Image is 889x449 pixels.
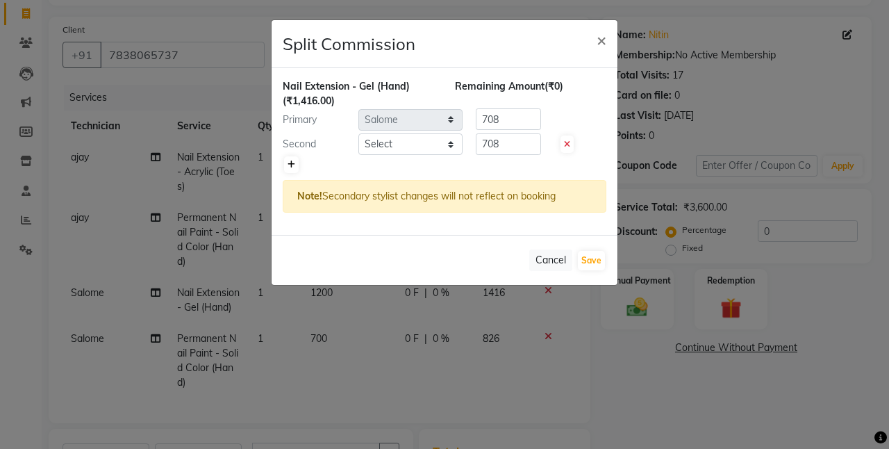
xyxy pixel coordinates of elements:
[283,80,410,92] span: Nail Extension - Gel (Hand)
[529,250,572,271] button: Cancel
[455,80,545,92] span: Remaining Amount
[283,95,335,107] span: (₹1,416.00)
[578,251,605,270] button: Save
[585,20,617,59] button: Close
[297,190,322,202] strong: Note!
[272,137,358,152] div: Second
[597,29,606,50] span: ×
[283,180,606,213] div: Secondary stylist changes will not reflect on booking
[272,113,358,127] div: Primary
[283,31,415,56] h4: Split Commission
[545,80,563,92] span: (₹0)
